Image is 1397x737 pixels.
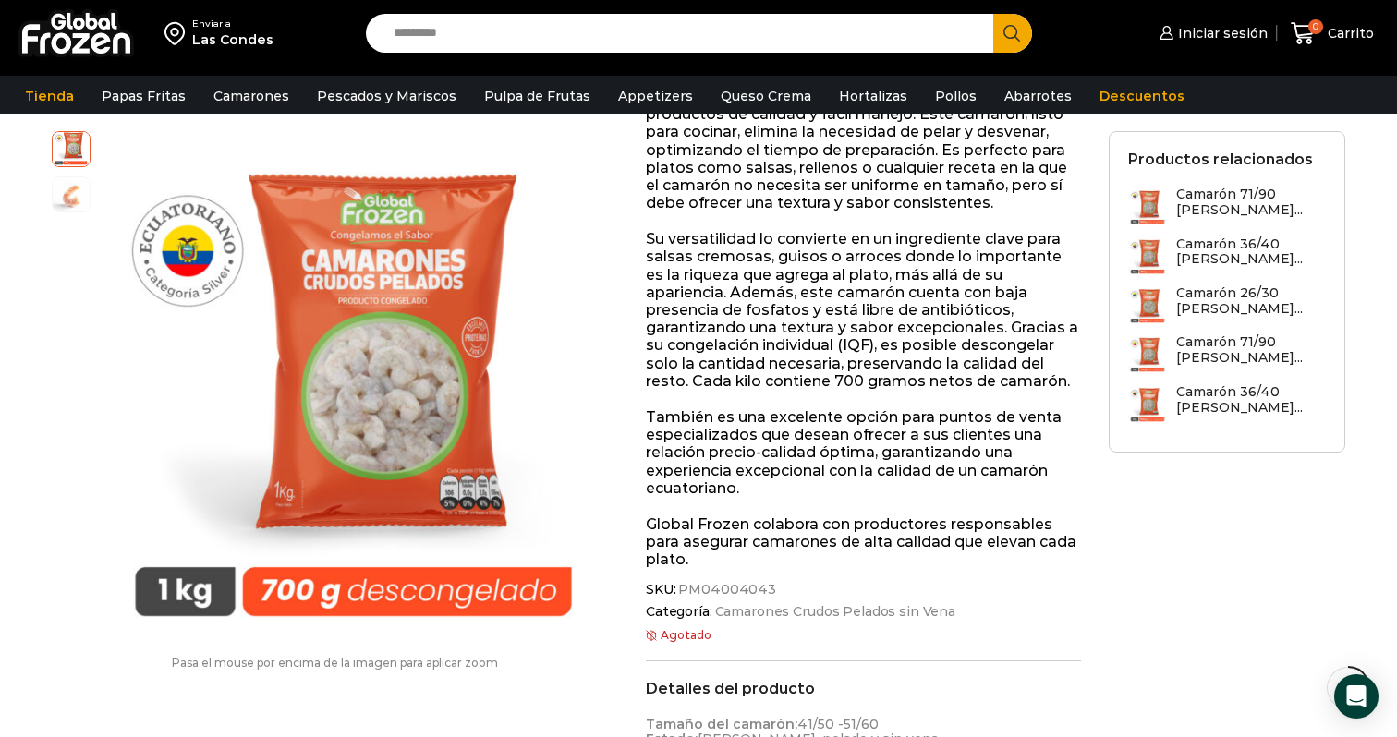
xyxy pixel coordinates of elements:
[646,70,1081,212] p: Nuestro camarón medium (41/50 – 51/60) crudo, pelado y sin vena. Es la opción ideal para restaura...
[1128,187,1326,226] a: Camarón 71/90 [PERSON_NAME]...
[1173,24,1268,42] span: Iniciar sesión
[192,30,273,49] div: Las Condes
[192,18,273,30] div: Enviar a
[993,14,1032,53] button: Search button
[1128,384,1326,424] a: Camarón 36/40 [PERSON_NAME]...
[1176,187,1326,218] h3: Camarón 71/90 [PERSON_NAME]...
[1176,285,1326,317] h3: Camarón 26/30 [PERSON_NAME]...
[475,79,600,114] a: Pulpa de Frutas
[675,582,776,598] span: PM04004043
[712,604,955,620] a: Camarones Crudos Pelados sin Vena
[1286,12,1379,55] a: 0 Carrito
[1176,334,1326,366] h3: Camarón 71/90 [PERSON_NAME]...
[646,582,1081,598] span: SKU:
[1308,19,1323,34] span: 0
[711,79,820,114] a: Queso Crema
[308,79,466,114] a: Pescados y Mariscos
[646,408,1081,497] p: También es una excelente opción para puntos de venta especializados que desean ofrecer a sus clie...
[646,604,1081,620] span: Categoría:
[1176,236,1326,268] h3: Camarón 36/40 [PERSON_NAME]...
[1090,79,1194,114] a: Descuentos
[646,716,797,732] strong: Tamaño del camarón:
[646,629,1081,642] p: Agotado
[53,177,90,214] span: camaron-sin-cascara
[830,79,917,114] a: Hortalizas
[609,79,702,114] a: Appetizers
[646,680,1081,697] h2: Detalles del producto
[92,79,195,114] a: Papas Fritas
[646,230,1081,390] p: Su versatilidad lo convierte en un ingrediente clave para salsas cremosas, guisos o arroces donde...
[52,657,618,670] p: Pasa el mouse por encima de la imagen para aplicar zoom
[16,79,83,114] a: Tienda
[1128,285,1326,325] a: Camarón 26/30 [PERSON_NAME]...
[1176,384,1326,416] h3: Camarón 36/40 [PERSON_NAME]...
[1128,334,1326,374] a: Camarón 71/90 [PERSON_NAME]...
[646,515,1081,569] p: Global Frozen colabora con productores responsables para asegurar camarones de alta calidad que e...
[1128,236,1326,276] a: Camarón 36/40 [PERSON_NAME]...
[926,79,986,114] a: Pollos
[995,79,1081,114] a: Abarrotes
[53,129,90,166] span: PM04004043
[204,79,298,114] a: Camarones
[164,18,192,49] img: address-field-icon.svg
[1155,15,1268,52] a: Iniciar sesión
[1334,674,1379,719] div: Open Intercom Messenger
[1128,151,1313,168] h2: Productos relacionados
[1323,24,1374,42] span: Carrito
